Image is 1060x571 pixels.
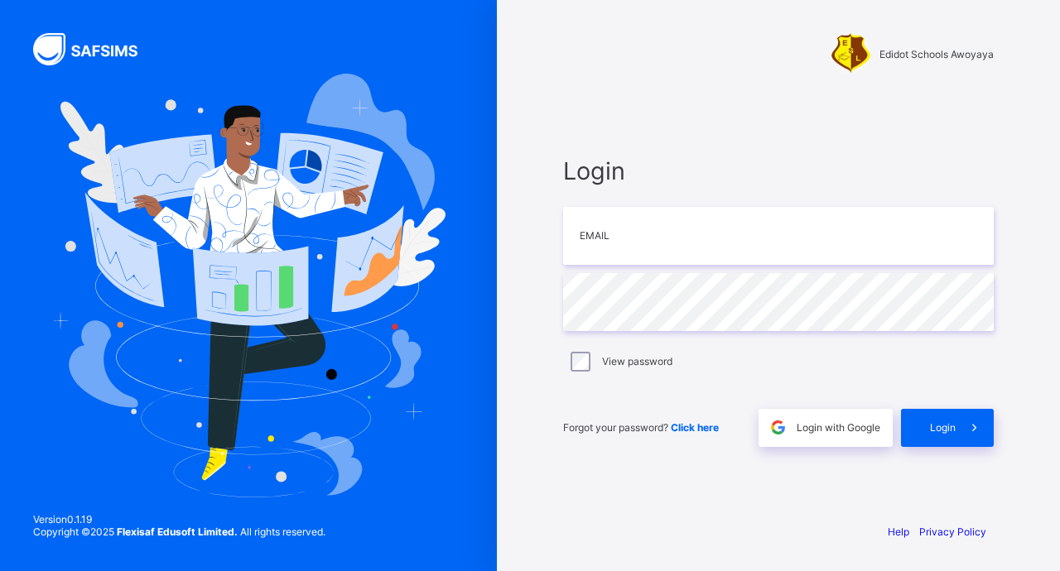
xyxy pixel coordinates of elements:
span: Forgot your password? [563,421,719,434]
a: Privacy Policy [919,525,986,538]
span: Login [563,156,994,185]
span: Copyright © 2025 All rights reserved. [33,525,325,538]
span: Version 0.1.19 [33,513,325,525]
span: Edidot Schools Awoyaya [879,48,994,60]
span: Login with Google [797,421,880,434]
img: Hero Image [51,74,446,497]
a: Help [888,525,909,538]
span: Login [930,421,956,434]
strong: Flexisaf Edusoft Limited. [117,525,238,538]
a: Click here [671,421,719,434]
label: View password [602,355,672,367]
img: google.396cfc9801f0270233282035f929180a.svg [768,418,788,437]
img: SAFSIMS Logo [33,33,157,65]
